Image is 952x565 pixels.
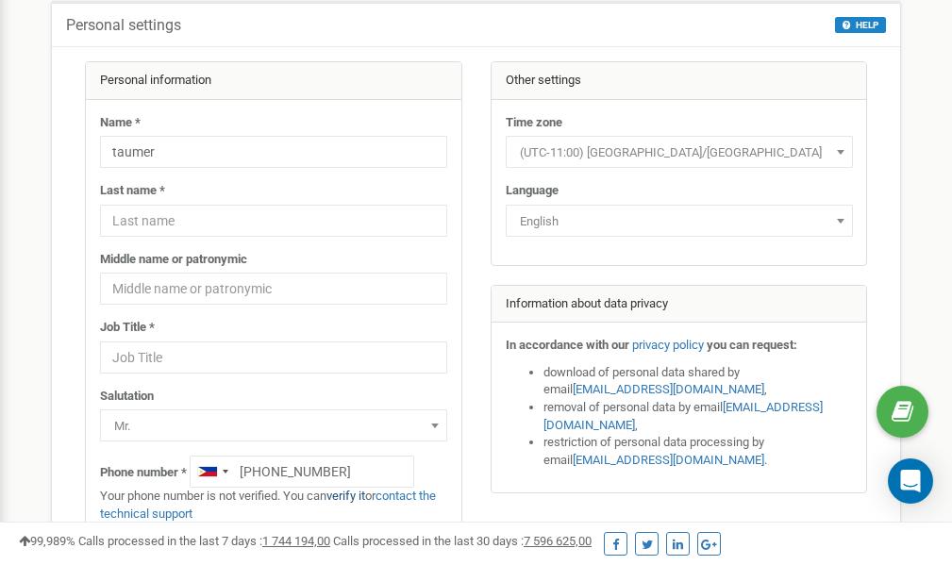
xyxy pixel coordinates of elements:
[543,399,853,434] li: removal of personal data by email ,
[512,208,846,235] span: English
[492,286,867,324] div: Information about data privacy
[191,457,234,487] div: Telephone country code
[19,534,75,548] span: 99,989%
[100,114,141,132] label: Name *
[326,489,365,503] a: verify it
[506,205,853,237] span: English
[524,534,592,548] u: 7 596 625,00
[707,338,797,352] strong: you can request:
[506,114,562,132] label: Time zone
[573,453,764,467] a: [EMAIL_ADDRESS][DOMAIN_NAME]
[66,17,181,34] h5: Personal settings
[543,364,853,399] li: download of personal data shared by email ,
[100,182,165,200] label: Last name *
[78,534,330,548] span: Calls processed in the last 7 days :
[262,534,330,548] u: 1 744 194,00
[835,17,886,33] button: HELP
[107,413,441,440] span: Mr.
[190,456,414,488] input: +1-800-555-55-55
[100,251,247,269] label: Middle name or patronymic
[100,273,447,305] input: Middle name or patronymic
[573,382,764,396] a: [EMAIL_ADDRESS][DOMAIN_NAME]
[100,464,187,482] label: Phone number *
[100,319,155,337] label: Job Title *
[888,458,933,504] div: Open Intercom Messenger
[100,489,436,521] a: contact the technical support
[100,488,447,523] p: Your phone number is not verified. You can or
[506,182,559,200] label: Language
[100,388,154,406] label: Salutation
[86,62,461,100] div: Personal information
[100,409,447,441] span: Mr.
[506,338,629,352] strong: In accordance with our
[333,534,592,548] span: Calls processed in the last 30 days :
[543,434,853,469] li: restriction of personal data processing by email .
[100,341,447,374] input: Job Title
[632,338,704,352] a: privacy policy
[100,136,447,168] input: Name
[506,136,853,168] span: (UTC-11:00) Pacific/Midway
[543,400,823,432] a: [EMAIL_ADDRESS][DOMAIN_NAME]
[512,140,846,166] span: (UTC-11:00) Pacific/Midway
[100,205,447,237] input: Last name
[492,62,867,100] div: Other settings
